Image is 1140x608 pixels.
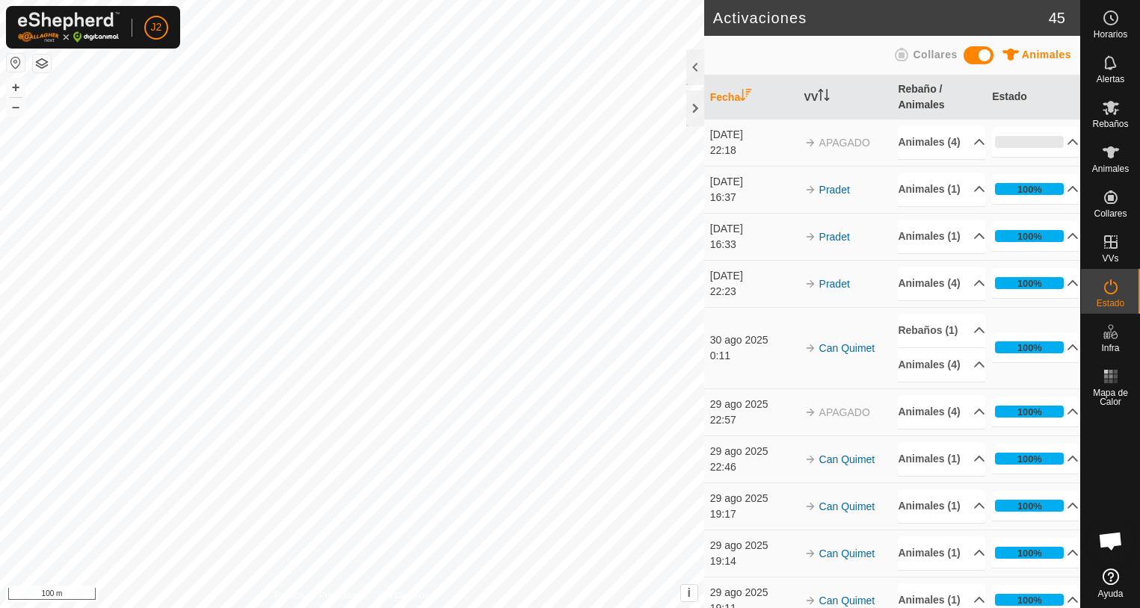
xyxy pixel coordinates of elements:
div: 100% [1017,405,1042,419]
th: Fecha [704,75,798,120]
img: arrow [804,231,816,243]
span: APAGADO [819,137,870,149]
a: Ayuda [1081,562,1140,604]
button: – [7,98,25,116]
p-accordion-header: Animales (1) [898,220,985,253]
p-accordion-header: Animales (4) [898,125,985,159]
div: 100% [995,277,1064,289]
span: Alertas [1097,75,1124,84]
p-accordion-header: Animales (4) [898,395,985,429]
img: arrow [804,137,816,149]
span: Rebaños [1092,120,1128,128]
div: 100% [995,406,1064,418]
div: 0% [995,136,1064,148]
p-accordion-header: Rebaños (1) [898,314,985,347]
div: [DATE] [710,221,797,237]
div: 100% [1017,499,1042,513]
div: 100% [995,341,1064,353]
div: 100% [1017,229,1042,243]
a: Can Quimet [819,595,875,607]
button: i [681,585,697,601]
div: 100% [1017,276,1042,291]
img: arrow [804,184,816,196]
div: 29 ago 2025 [710,538,797,553]
a: Can Quimet [819,547,875,559]
div: 22:18 [710,143,797,158]
a: Política de Privacidad [274,589,360,602]
span: Infra [1101,344,1119,353]
img: arrow [804,547,816,559]
div: 100% [995,500,1064,512]
span: Ayuda [1098,589,1124,598]
div: [DATE] [710,268,797,284]
a: Chat abierto [1088,518,1133,563]
a: Can Quimet [819,500,875,512]
span: Animales [1092,164,1129,173]
div: 100% [995,594,1064,606]
div: 29 ago 2025 [710,444,797,459]
img: arrow [804,342,816,354]
button: Restablecer Mapa [7,54,25,72]
a: Pradet [819,278,850,290]
p-accordion-header: 0% [992,127,1079,157]
div: 100% [1017,593,1042,607]
div: 29 ago 2025 [710,397,797,412]
div: 30 ago 2025 [710,332,797,348]
th: Rebaño / Animales [892,75,986,120]
span: Collares [1094,209,1127,218]
div: 19:14 [710,553,797,569]
a: Pradet [819,231,850,243]
p-accordion-header: 100% [992,491,1079,521]
div: 22:57 [710,412,797,428]
p-sorticon: Activar para ordenar [740,91,752,103]
p-accordion-header: Animales (4) [898,348,985,382]
span: Estado [1097,299,1124,308]
div: 19:17 [710,506,797,522]
div: 100% [1017,452,1042,466]
div: 22:23 [710,284,797,300]
div: 100% [995,230,1064,242]
p-accordion-header: Animales (1) [898,489,985,523]
div: 100% [995,547,1064,559]
img: arrow [804,406,816,418]
a: Pradet [819,184,850,196]
div: 16:37 [710,190,797,205]
div: 29 ago 2025 [710,491,797,506]
img: arrow [804,453,816,465]
span: Animales [1022,49,1071,61]
span: APAGADO [819,406,870,418]
p-sorticon: Activar para ordenar [818,91,830,103]
div: [DATE] [710,174,797,190]
img: arrow [804,500,816,512]
span: VVs [1102,254,1118,263]
p-accordion-header: Animales (1) [898,442,985,476]
div: 100% [995,183,1064,195]
span: Horarios [1094,30,1127,39]
img: Logo Gallagher [18,12,120,43]
p-accordion-header: 100% [992,332,1079,362]
img: arrow [804,595,816,607]
img: arrow [804,278,816,290]
span: J2 [151,19,162,35]
p-accordion-header: Animales (4) [898,267,985,300]
span: Mapa de Calor [1085,388,1136,406]
p-accordion-header: 100% [992,221,1079,251]
div: 16:33 [710,237,797,252]
h2: Activaciones [713,9,1049,27]
p-accordion-header: 100% [992,397,1079,426]
p-accordion-header: 100% [992,444,1079,474]
div: [DATE] [710,127,797,143]
div: 100% [1017,546,1042,560]
a: Can Quimet [819,342,875,354]
th: VV [798,75,893,120]
button: Capas del Mapa [33,55,51,72]
a: Contáctenos [379,589,429,602]
p-accordion-header: 100% [992,268,1079,298]
div: 100% [995,453,1064,465]
p-accordion-header: 100% [992,538,1079,568]
div: 29 ago 2025 [710,585,797,601]
span: i [688,586,691,599]
p-accordion-header: Animales (1) [898,173,985,206]
div: 100% [1017,182,1042,196]
p-accordion-header: Animales (1) [898,536,985,570]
